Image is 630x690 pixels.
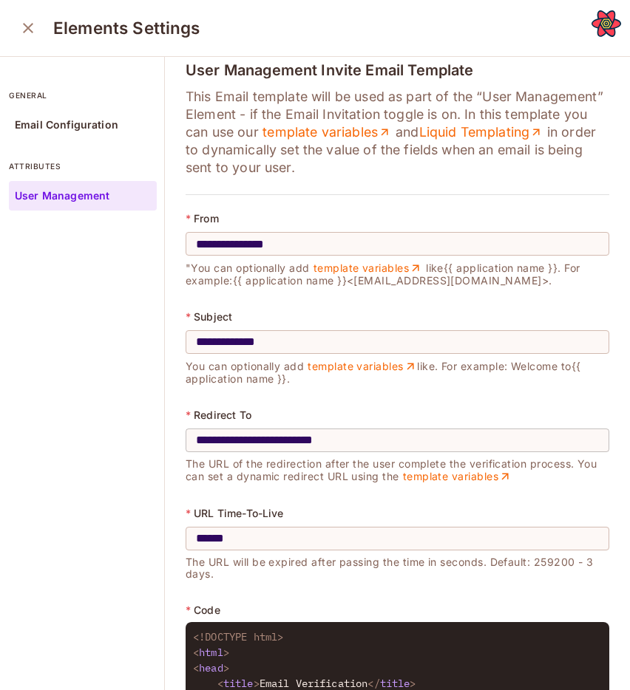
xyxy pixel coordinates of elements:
[13,13,43,43] button: close
[419,123,543,141] a: Liquid Templating
[186,457,597,482] span: The URL of the redirection after the user complete the verification process. You can set a dynami...
[194,311,232,323] p: Subject
[15,190,109,202] p: User Management
[9,89,157,101] p: general
[9,160,157,172] p: attributes
[53,18,200,38] h3: Elements Settings
[186,550,609,580] p: The URL will be expired after passing the time in seconds. Default: 259200 - 3 days.
[402,470,512,483] a: template variables
[194,508,283,519] p: URL Time-To-Live
[186,88,609,177] p: This Email template will be used as part of the “User Management” Element - if the Email Invitati...
[194,604,220,616] p: Code
[194,213,219,225] p: From
[186,360,581,385] span: You can optionally add like. For example: Welcome to {{ application name }} .
[313,262,422,275] a: template variables
[186,262,580,287] span: "You can optionally add like {{ application name }} . For example: {{ application name }} <[EMAIL...
[186,61,609,79] h4: User Management Invite Email Template
[592,9,621,38] button: Open React Query Devtools
[194,409,251,421] p: Redirect To
[308,360,417,373] a: template variables
[262,123,392,141] a: template variables
[15,119,118,131] p: Email Configuration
